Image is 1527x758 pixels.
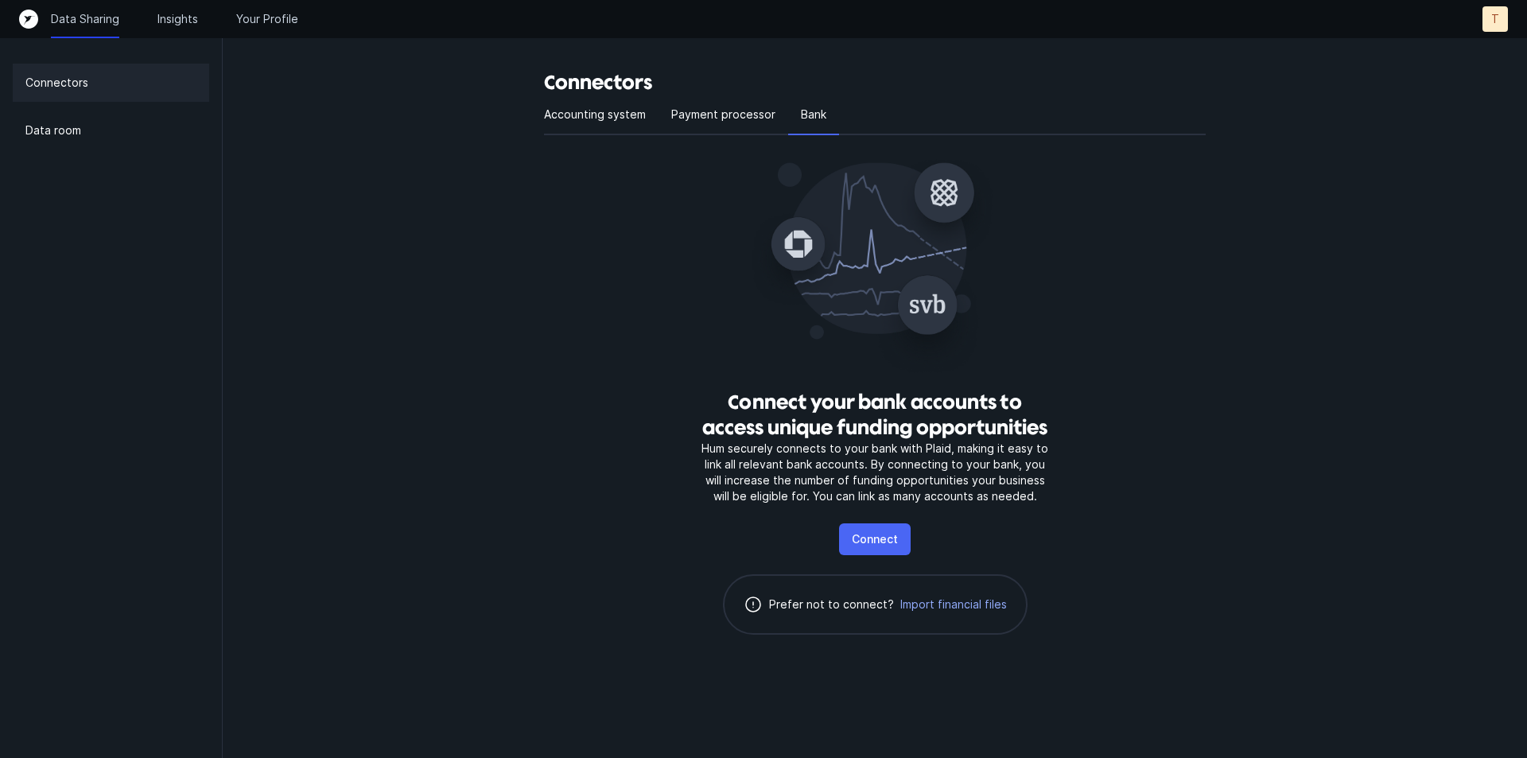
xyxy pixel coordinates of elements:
[544,70,1206,95] h3: Connectors
[900,597,1007,612] span: Import financial files
[769,595,894,614] p: Prefer not to connect?
[697,441,1053,504] p: Hum securely connects to your bank with Plaid, making it easy to link all relevant bank accounts....
[852,530,898,549] p: Connect
[671,105,775,124] p: Payment processor
[51,11,119,27] a: Data Sharing
[1491,11,1499,27] p: T
[1482,6,1508,32] button: T
[13,111,209,150] a: Data room
[13,64,209,102] a: Connectors
[25,121,81,140] p: Data room
[157,11,198,27] a: Insights
[839,523,911,555] button: Connect
[236,11,298,27] a: Your Profile
[748,148,1002,377] img: Connect your bank accounts to access unique funding opportunities
[697,390,1053,441] h3: Connect your bank accounts to access unique funding opportunities
[801,105,826,124] p: Bank
[544,105,646,124] p: Accounting system
[25,73,88,92] p: Connectors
